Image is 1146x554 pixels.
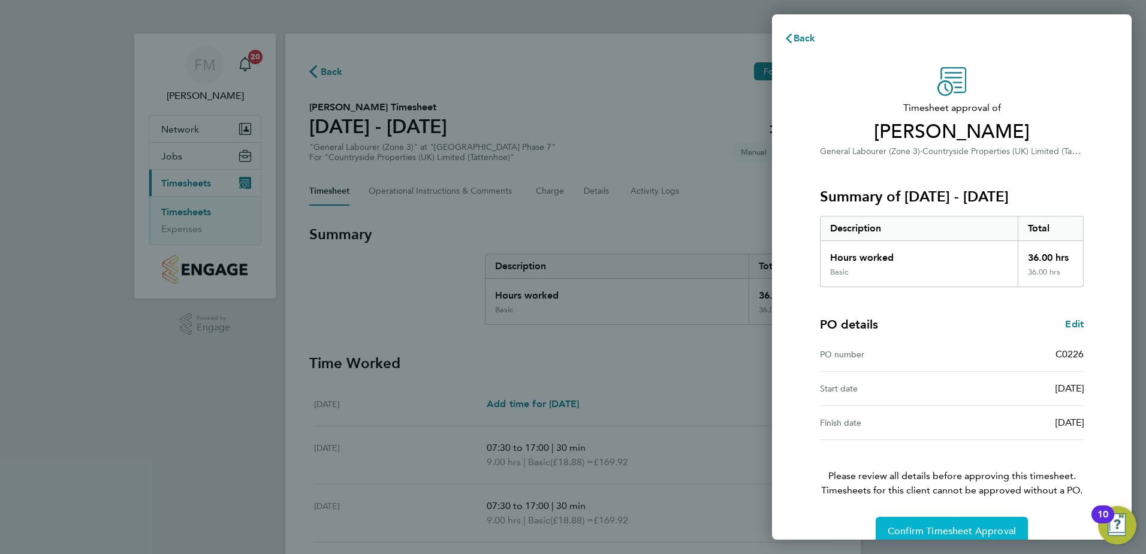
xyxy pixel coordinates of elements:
[922,145,1104,156] span: Countryside Properties (UK) Limited (Tattenhoe)
[772,26,828,50] button: Back
[1065,317,1084,332] a: Edit
[820,216,1084,287] div: Summary of 25 - 31 Aug 2025
[888,525,1016,537] span: Confirm Timesheet Approval
[1018,216,1084,240] div: Total
[820,381,952,396] div: Start date
[794,32,816,44] span: Back
[1018,241,1084,267] div: 36.00 hrs
[952,381,1084,396] div: [DATE]
[820,146,920,156] span: General Labourer (Zone 3)
[820,316,878,333] h4: PO details
[806,440,1098,498] p: Please review all details before approving this timesheet.
[1098,506,1136,544] button: Open Resource Center, 10 new notifications
[820,347,952,362] div: PO number
[820,187,1084,206] h3: Summary of [DATE] - [DATE]
[1097,514,1108,530] div: 10
[806,483,1098,498] span: Timesheets for this client cannot be approved without a PO.
[1055,348,1084,360] span: C0226
[820,101,1084,115] span: Timesheet approval of
[820,120,1084,144] span: [PERSON_NAME]
[821,241,1018,267] div: Hours worked
[952,415,1084,430] div: [DATE]
[876,517,1028,546] button: Confirm Timesheet Approval
[830,267,848,277] div: Basic
[820,415,952,430] div: Finish date
[821,216,1018,240] div: Description
[1065,318,1084,330] span: Edit
[920,146,922,156] span: ·
[1018,267,1084,287] div: 36.00 hrs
